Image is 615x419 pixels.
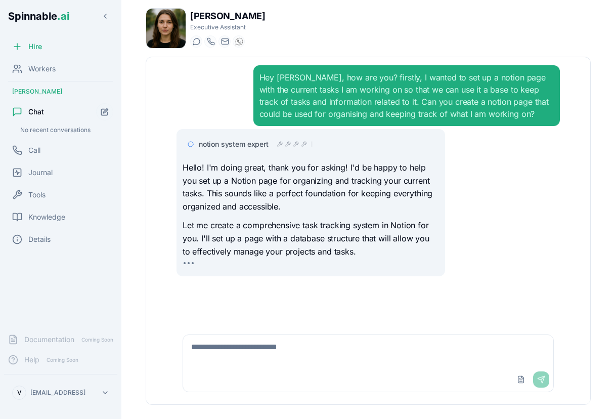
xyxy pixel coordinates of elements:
span: Tools [28,190,46,200]
div: tool_call - completed [277,141,283,147]
p: Hello! I'm doing great, thank you for asking! I'd be happy to help you set up a Notion page for o... [183,161,439,213]
div: No recent conversations [16,124,113,136]
button: Start a chat with Dana Allen [190,35,202,48]
span: V [17,389,22,397]
span: Journal [28,167,53,178]
span: notion system expert [199,139,269,149]
span: Workers [28,64,56,74]
p: Let me create a comprehensive task tracking system in Notion for you. I'll set up a page with a d... [183,219,439,258]
div: tool_call - completed [301,141,307,147]
p: Executive Assistant [190,23,265,31]
img: WhatsApp [235,37,243,46]
span: Call [28,145,40,155]
button: Start a call with Dana Allen [204,35,216,48]
div: Hey [PERSON_NAME], how are you? firstly, I wanted to set up a notion page with the current tasks ... [259,71,554,120]
span: Documentation [24,334,74,345]
span: .ai [57,10,69,22]
div: tool_call - completed [293,141,299,147]
button: Start new chat [96,103,113,120]
h1: [PERSON_NAME] [190,9,265,23]
span: Help [24,355,39,365]
div: [PERSON_NAME] [4,83,117,100]
span: Coming Soon [43,355,81,365]
span: Chat [28,107,44,117]
p: [EMAIL_ADDRESS] [30,389,85,397]
button: V[EMAIL_ADDRESS] [8,383,113,403]
img: Dana Allen [146,9,186,48]
span: Coming Soon [78,335,116,345]
div: 7 more operations [311,141,313,147]
button: Send email to dana.allen@getspinnable.ai [218,35,231,48]
span: Knowledge [28,212,65,222]
div: tool_call - completed [285,141,291,147]
button: WhatsApp [233,35,245,48]
span: Hire [28,41,42,52]
span: Details [28,234,51,244]
span: Spinnable [8,10,69,22]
